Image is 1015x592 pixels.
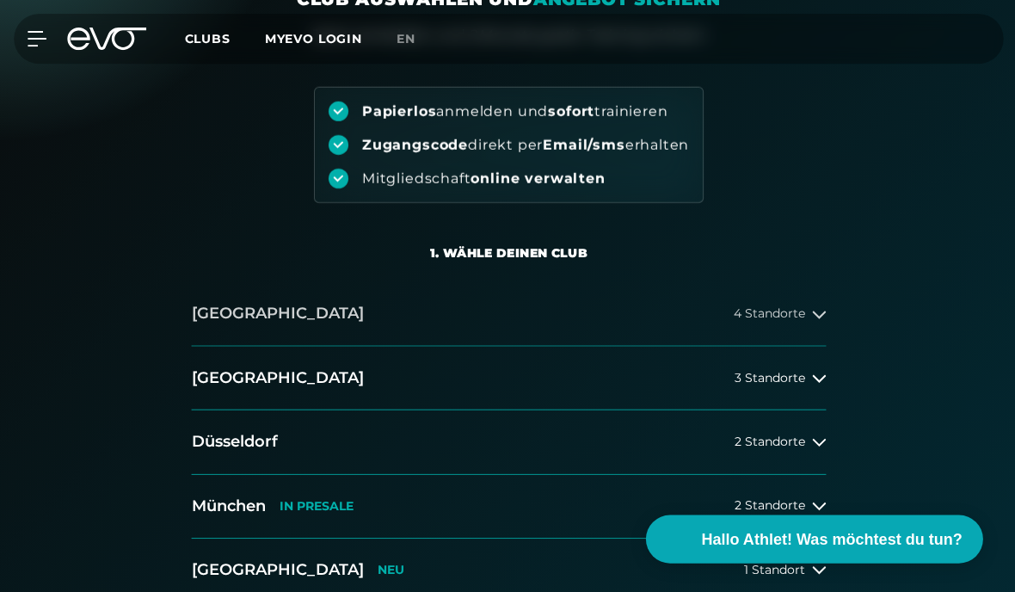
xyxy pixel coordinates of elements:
[742,562,803,575] span: 1 Standort
[644,514,981,562] button: Hallo Athlet! Was möchtest du tun?
[733,497,803,510] span: 2 Standorte
[191,494,265,515] h2: München
[279,497,353,512] p: IN PRESALE
[361,136,467,152] strong: Zugangscode
[361,102,435,119] strong: Papierlos
[191,366,363,387] h2: [GEOGRAPHIC_DATA]
[470,170,604,186] strong: online verwalten
[191,473,824,537] button: MünchenIN PRESALE2 Standorte
[733,370,803,383] span: 3 Standorte
[377,561,403,576] p: NEU
[396,31,415,46] span: en
[184,31,230,46] span: Clubs
[191,409,824,472] button: Düsseldorf2 Standorte
[184,30,264,46] a: Clubs
[361,169,604,188] div: Mitgliedschaft
[361,102,667,120] div: anmelden und trainieren
[361,135,687,154] div: direkt per erhalten
[733,434,803,447] span: 2 Standorte
[428,244,586,261] div: 1. Wähle deinen Club
[699,527,960,550] span: Hallo Athlet! Was möchtest du tun?
[732,306,803,319] span: 4 Standorte
[542,136,624,152] strong: Email/sms
[547,102,594,119] strong: sofort
[191,281,824,345] button: [GEOGRAPHIC_DATA]4 Standorte
[396,29,435,49] a: en
[264,31,361,46] a: MYEVO LOGIN
[191,558,363,579] h2: [GEOGRAPHIC_DATA]
[191,429,277,451] h2: Düsseldorf
[191,345,824,409] button: [GEOGRAPHIC_DATA]3 Standorte
[191,302,363,324] h2: [GEOGRAPHIC_DATA]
